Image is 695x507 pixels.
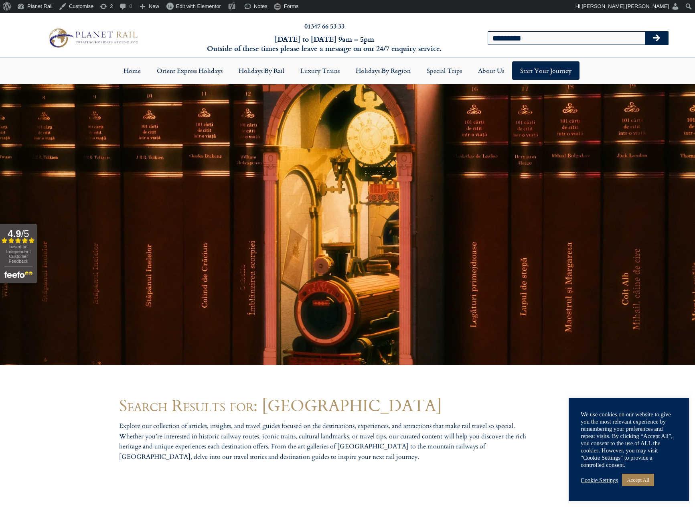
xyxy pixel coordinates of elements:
span: Edit with Elementor [176,3,221,9]
a: Accept All [622,474,654,486]
button: Search [645,32,668,45]
nav: Menu [4,61,691,80]
a: Home [115,61,149,80]
a: Orient Express Holidays [149,61,231,80]
a: Holidays by Region [348,61,419,80]
a: Luxury Trains [292,61,348,80]
div: We use cookies on our website to give you the most relevant experience by remembering your prefer... [581,411,677,468]
a: About Us [470,61,512,80]
a: Start your Journey [512,61,580,80]
a: Holidays by Rail [231,61,292,80]
img: Planet Rail Train Holidays Logo [45,26,140,49]
h6: [DATE] to [DATE] 9am – 5pm Outside of these times please leave a message on our 24/7 enquiry serv... [187,34,461,53]
span: [PERSON_NAME] [PERSON_NAME] [582,3,669,9]
a: Cookie Settings [581,477,618,484]
a: 01347 66 53 33 [304,21,344,30]
p: Explore our collection of articles, insights, and travel guides focused on the destinations, expe... [119,421,536,462]
h1: Search Results for: [GEOGRAPHIC_DATA] [119,397,576,413]
a: Special Trips [419,61,470,80]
